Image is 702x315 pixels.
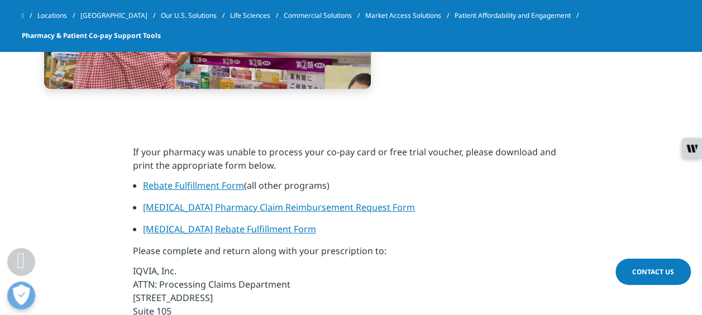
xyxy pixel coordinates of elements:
[80,6,161,26] a: [GEOGRAPHIC_DATA]
[133,244,569,264] p: Please complete and return along with your prescription to:
[37,6,80,26] a: Locations
[143,179,569,201] li: (all other programs)
[365,6,455,26] a: Market Access Solutions
[143,179,244,192] a: Rebate Fulfillment Form
[22,26,161,46] span: Pharmacy & Patient Co-pay Support Tools
[133,145,569,179] p: If your pharmacy was unable to process your co-pay card or free trial voucher, please download an...
[7,281,35,309] button: Open Preferences
[615,259,691,285] a: Contact Us
[455,6,584,26] a: Patient Affordability and Engagement
[284,6,365,26] a: Commercial Solutions
[230,6,284,26] a: Life Sciences
[632,267,674,276] span: Contact Us
[161,6,230,26] a: Our U.S. Solutions
[143,223,316,235] a: [MEDICAL_DATA] Rebate Fulfillment Form
[143,201,415,213] a: [MEDICAL_DATA] Pharmacy Claim Reimbursement Request Form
